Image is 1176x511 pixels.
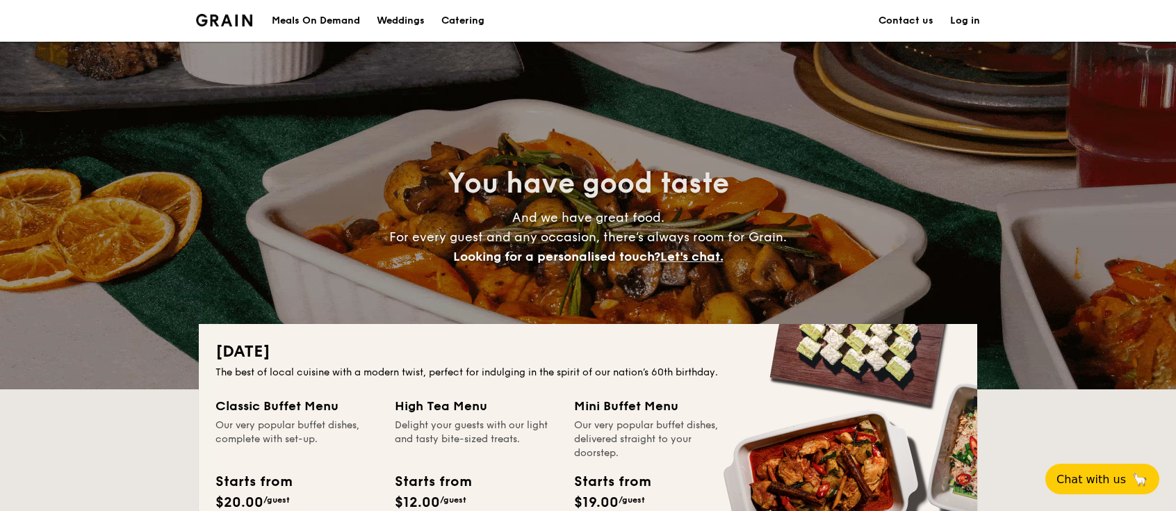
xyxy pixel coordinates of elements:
span: Looking for a personalised touch? [453,249,660,264]
div: Mini Buffet Menu [574,396,737,416]
span: /guest [263,495,290,505]
img: Grain [196,14,252,26]
div: Starts from [395,471,471,492]
div: Starts from [215,471,291,492]
span: You have good taste [448,167,729,200]
div: The best of local cuisine with a modern twist, perfect for indulging in the spirit of our nation’... [215,366,961,380]
div: Classic Buffet Menu [215,396,378,416]
span: /guest [619,495,645,505]
span: $12.00 [395,494,440,511]
span: 🦙 [1132,471,1148,487]
div: Our very popular buffet dishes, complete with set-up. [215,419,378,460]
div: Delight your guests with our light and tasty bite-sized treats. [395,419,557,460]
span: Let's chat. [660,249,724,264]
span: /guest [440,495,466,505]
div: High Tea Menu [395,396,557,416]
a: Logotype [196,14,252,26]
span: And we have great food. For every guest and any occasion, there’s always room for Grain. [389,210,787,264]
span: $19.00 [574,494,619,511]
div: Starts from [574,471,650,492]
span: Chat with us [1056,473,1126,486]
div: Our very popular buffet dishes, delivered straight to your doorstep. [574,419,737,460]
h2: [DATE] [215,341,961,363]
button: Chat with us🦙 [1045,464,1159,494]
span: $20.00 [215,494,263,511]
